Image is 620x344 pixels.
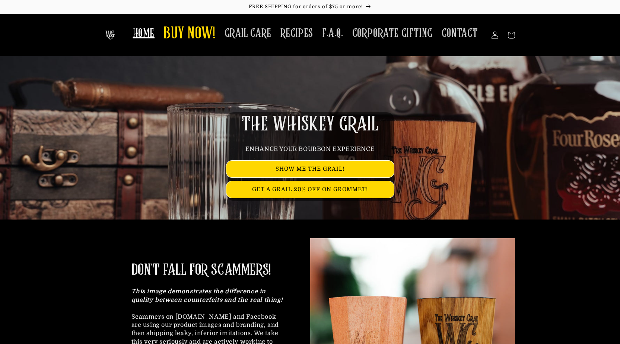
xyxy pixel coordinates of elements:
span: BUY NOW! [163,24,216,44]
span: F.A.Q. [322,26,343,41]
span: ENHANCE YOUR BOURBON EXPERIENCE [245,146,375,152]
a: GET A GRAIL 20% OFF ON GROMMET! [226,181,394,198]
a: SHOW ME THE GRAIL! [226,161,394,177]
a: CORPORATE GIFTING [348,22,437,45]
img: The Whiskey Grail [105,31,115,40]
span: RECIPES [280,26,313,41]
a: RECIPES [276,22,318,45]
strong: This image demonstrates the difference in quality between counterfeits and the real thing! [131,288,283,303]
span: CONTACT [442,26,478,41]
a: CONTACT [437,22,483,45]
span: GRAIL CARE [225,26,271,41]
a: BUY NOW! [159,19,220,49]
a: HOME [128,22,159,45]
a: GRAIL CARE [220,22,276,45]
span: THE WHISKEY GRAIL [241,115,378,134]
h2: DON'T FALL FOR SCAMMERS! [131,261,271,280]
p: FREE SHIPPING for orders of $75 or more! [7,4,613,10]
span: CORPORATE GIFTING [352,26,433,41]
span: HOME [133,26,155,41]
a: F.A.Q. [318,22,348,45]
